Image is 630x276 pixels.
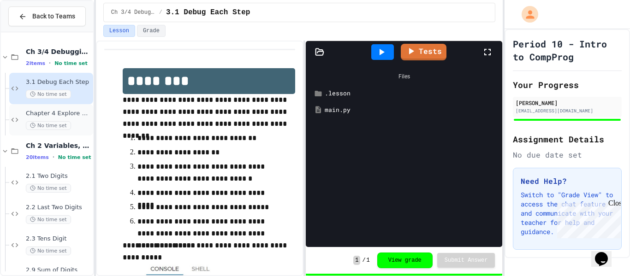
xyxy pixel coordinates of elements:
a: Tests [401,44,446,60]
span: No time set [54,60,88,66]
iframe: chat widget [553,199,621,238]
div: [EMAIL_ADDRESS][DOMAIN_NAME] [516,107,619,114]
h2: Assignment Details [513,133,622,146]
span: 20 items [26,154,49,160]
div: .lesson [325,89,497,98]
span: Ch 2 Variables, Statements & Expressions [26,141,91,150]
span: 2 items [26,60,45,66]
span: 2.3 Tens Digit [26,235,91,243]
div: [PERSON_NAME] [516,99,619,107]
span: Ch 3/4 Debugging/Modules [26,47,91,56]
span: 1 [367,257,370,264]
span: / [159,9,162,16]
span: Chapter 4 Explore Program [26,110,91,117]
div: My Account [512,4,541,25]
span: 2.9 Sum of Digits [26,266,91,274]
span: Submit Answer [445,257,488,264]
p: Switch to "Grade View" to access the chat feature and communicate with your teacher for help and ... [521,190,614,236]
span: No time set [58,154,91,160]
h1: Period 10 - Intro to CompProg [513,37,622,63]
h3: Need Help? [521,176,614,187]
div: Chat with us now!Close [4,4,64,59]
span: / [362,257,365,264]
div: Files [310,68,498,85]
span: No time set [26,90,71,99]
span: Ch 3/4 Debugging/Modules [111,9,155,16]
span: 2.1 Two Digits [26,172,91,180]
button: Submit Answer [437,253,495,268]
span: 2.2 Last Two Digits [26,204,91,211]
span: No time set [26,121,71,130]
span: 1 [353,256,360,265]
div: No due date set [513,149,622,160]
span: • [53,153,54,161]
button: View grade [377,253,433,268]
button: Lesson [103,25,135,37]
button: Back to Teams [8,6,86,26]
span: Back to Teams [32,12,75,21]
span: No time set [26,247,71,255]
span: No time set [26,184,71,193]
h2: Your Progress [513,78,622,91]
div: main.py [325,106,497,115]
span: No time set [26,215,71,224]
span: 3.1 Debug Each Step [26,78,91,86]
button: Grade [137,25,166,37]
iframe: chat widget [591,239,621,267]
span: • [49,59,51,67]
span: 3.1 Debug Each Step [166,7,250,18]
